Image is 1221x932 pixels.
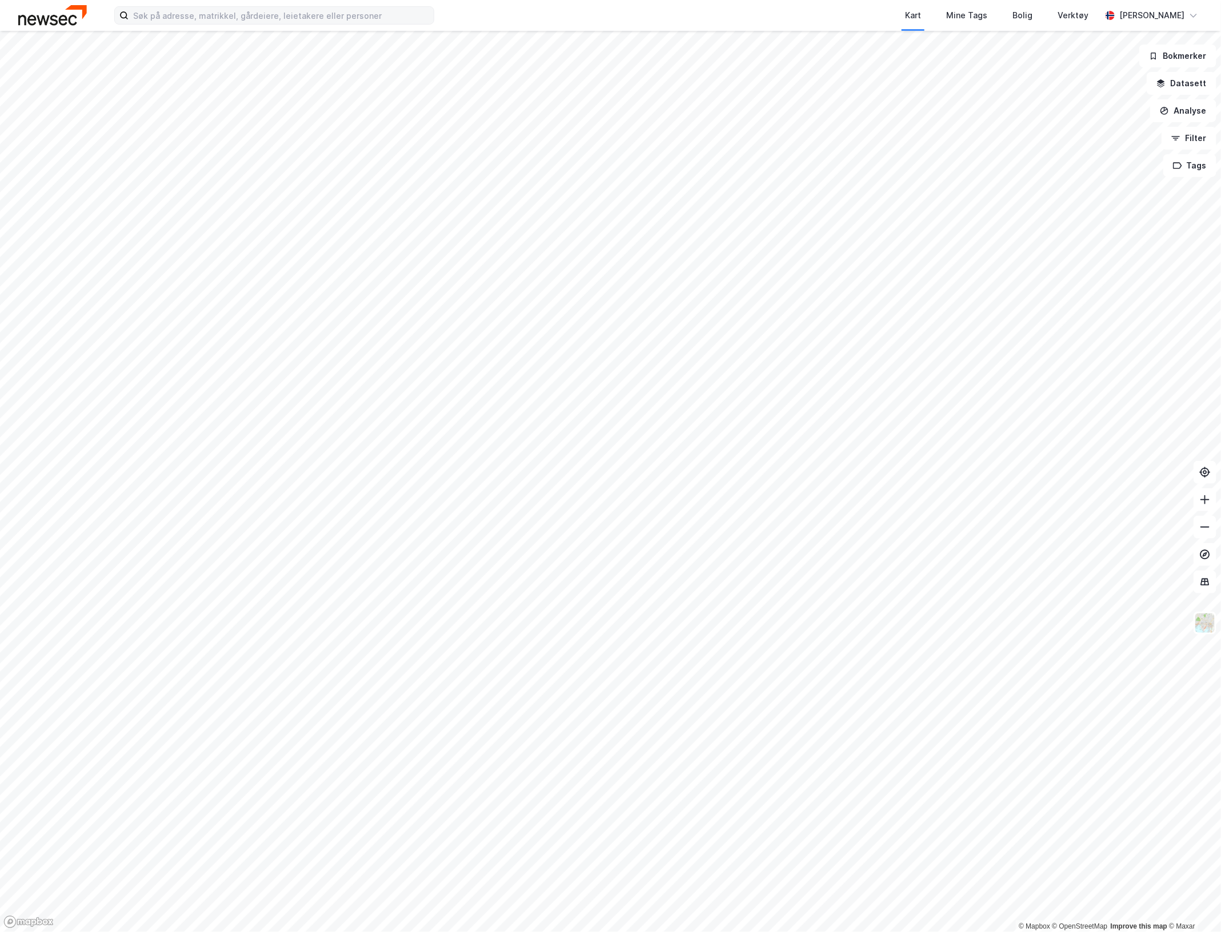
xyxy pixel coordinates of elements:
div: [PERSON_NAME] [1119,9,1184,22]
button: Bokmerker [1139,45,1216,67]
div: Kart [905,9,921,22]
button: Datasett [1147,72,1216,95]
input: Søk på adresse, matrikkel, gårdeiere, leietakere eller personer [129,7,434,24]
a: Mapbox [1019,922,1050,930]
div: Bolig [1012,9,1032,22]
a: OpenStreetMap [1052,922,1108,930]
button: Tags [1163,154,1216,177]
div: Mine Tags [946,9,987,22]
iframe: Chat Widget [1164,877,1221,932]
button: Filter [1162,127,1216,150]
button: Analyse [1150,99,1216,122]
div: Verktøy [1058,9,1088,22]
a: Mapbox homepage [3,915,54,929]
div: Kontrollprogram for chat [1164,877,1221,932]
a: Improve this map [1111,922,1167,930]
img: newsec-logo.f6e21ccffca1b3a03d2d.png [18,5,87,25]
img: Z [1194,612,1216,634]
